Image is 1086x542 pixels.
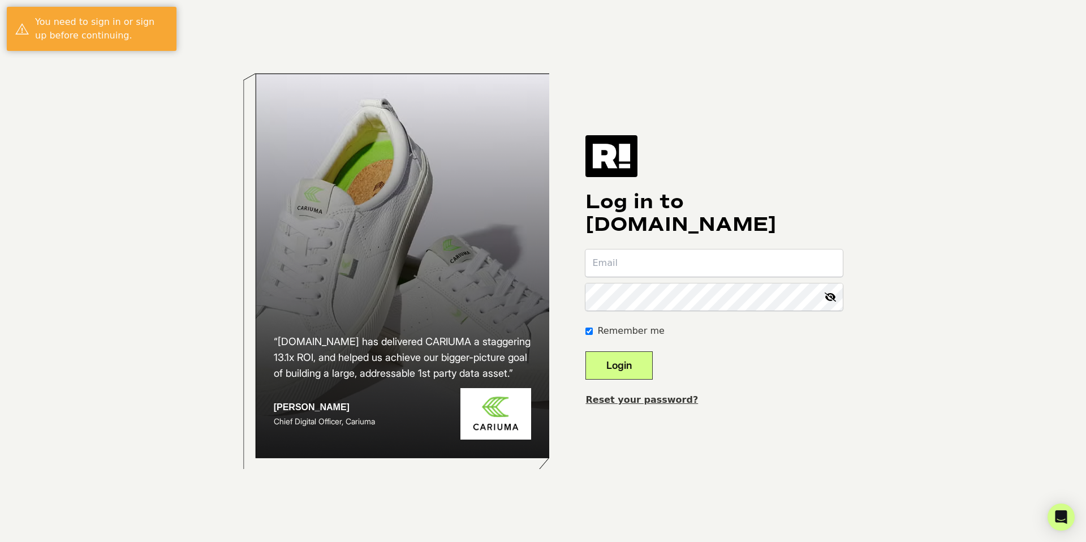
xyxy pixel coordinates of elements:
h2: “[DOMAIN_NAME] has delivered CARIUMA a staggering 13.1x ROI, and helped us achieve our bigger-pic... [274,334,532,381]
label: Remember me [597,324,664,338]
a: Reset your password? [585,394,698,405]
img: Cariuma [460,388,531,440]
span: Chief Digital Officer, Cariuma [274,416,375,426]
h1: Log in to [DOMAIN_NAME] [585,191,843,236]
div: You need to sign in or sign up before continuing. [35,15,168,42]
strong: [PERSON_NAME] [274,402,347,413]
div: Open Intercom Messenger [1048,504,1075,531]
input: Email [585,250,843,277]
button: Login [585,351,653,380]
img: Retention.com [585,135,637,177]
